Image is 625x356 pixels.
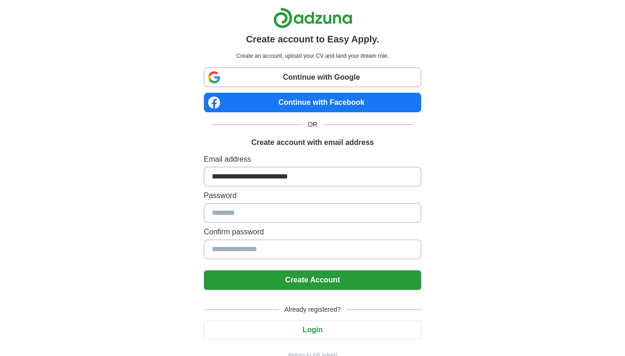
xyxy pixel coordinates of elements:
[302,120,323,130] span: OR
[204,154,421,165] label: Email address
[273,7,352,28] img: Adzuna logo
[204,326,421,334] a: Login
[204,226,421,238] label: Confirm password
[204,93,421,112] a: Continue with Facebook
[204,320,421,340] button: Login
[206,52,419,60] p: Create an account, upload your CV and land your dream role.
[246,32,379,46] h1: Create account to Easy Apply.
[204,68,421,87] a: Continue with Google
[279,305,346,315] span: Already registered?
[204,270,421,290] button: Create Account
[204,190,421,201] label: Password
[251,137,374,148] h1: Create account with email address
